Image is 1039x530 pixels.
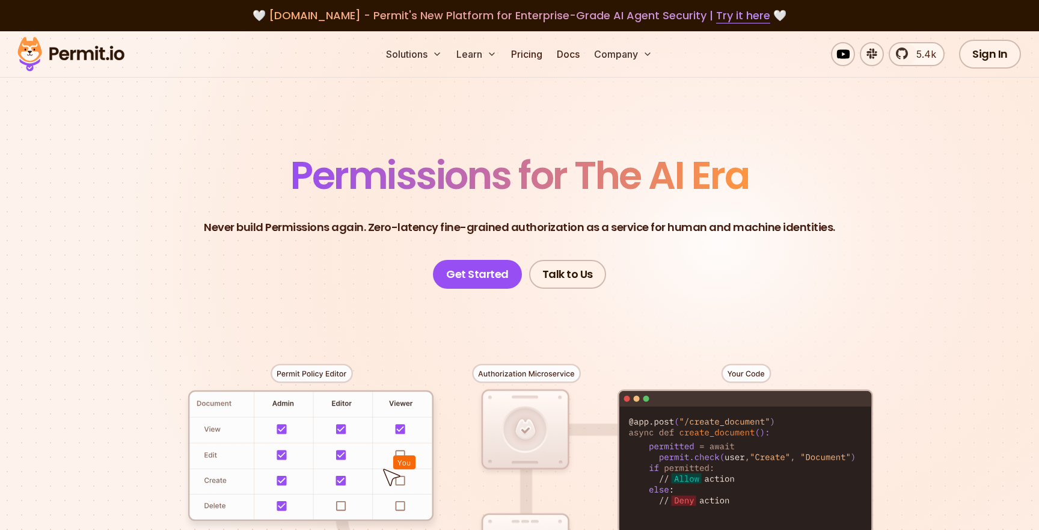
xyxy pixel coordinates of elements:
span: 5.4k [909,47,936,61]
a: Sign In [959,40,1021,69]
a: Pricing [506,42,547,66]
a: Docs [552,42,584,66]
a: Get Started [433,260,522,289]
button: Learn [452,42,501,66]
button: Solutions [381,42,447,66]
a: 5.4k [889,42,945,66]
div: 🤍 🤍 [29,7,1010,24]
span: Permissions for The AI Era [290,149,749,202]
a: Try it here [716,8,770,23]
span: [DOMAIN_NAME] - Permit's New Platform for Enterprise-Grade AI Agent Security | [269,8,770,23]
img: Permit logo [12,34,130,75]
p: Never build Permissions again. Zero-latency fine-grained authorization as a service for human and... [204,219,835,236]
a: Talk to Us [529,260,606,289]
button: Company [589,42,657,66]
